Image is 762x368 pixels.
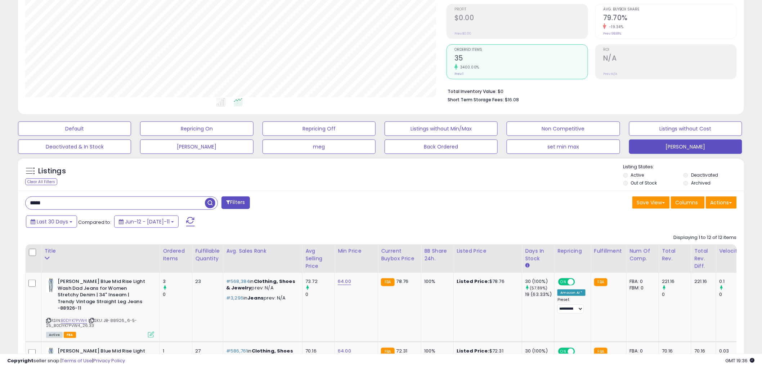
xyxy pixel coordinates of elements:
[44,247,157,255] div: Title
[507,139,620,154] button: set min max
[396,278,409,285] span: 78.76
[694,278,711,285] div: 221.16
[691,172,718,178] label: Deactivated
[676,199,698,206] span: Columns
[263,139,376,154] button: meg
[457,278,516,285] div: $78.76
[38,166,66,176] h5: Listings
[385,121,498,136] button: Listings without Min/Max
[632,196,670,209] button: Save View
[694,247,713,270] div: Total Rev. Diff.
[557,297,586,314] div: Preset:
[706,196,737,209] button: Actions
[7,358,125,364] div: seller snap | |
[631,180,657,186] label: Out of Stock
[505,96,519,103] span: $16.08
[457,278,489,285] b: Listed Price:
[557,289,586,296] div: Amazon AI *
[629,121,742,136] button: Listings without Cost
[46,278,56,293] img: 41OwdLyfHbL._SL40_.jpg
[454,8,588,12] span: Profit
[719,278,748,285] div: 0.1
[525,262,529,269] small: Days In Stock.
[195,278,218,285] div: 23
[263,121,376,136] button: Repricing Off
[557,247,588,255] div: Repricing
[719,291,748,298] div: 0
[25,178,57,185] div: Clear All Filters
[7,357,33,364] strong: Copyright
[226,278,250,285] span: #568,384
[454,31,471,36] small: Prev: $0.00
[61,318,87,324] a: B0DYK7PVW4
[603,72,617,76] small: Prev: N/A
[603,14,736,23] h2: 79.70%
[163,278,192,285] div: 3
[140,121,253,136] button: Repricing On
[448,97,504,103] b: Short Term Storage Fees:
[454,48,588,52] span: Ordered Items
[574,279,586,285] span: OFF
[58,278,145,314] b: [PERSON_NAME] Blue Mid Rise Light Wash Dad Jeans for Women Stretchy Denim | 34" Inseam | Trendy V...
[114,216,179,228] button: Jun-12 - [DATE]-11
[454,14,588,23] h2: $0.00
[221,196,250,209] button: Filters
[631,172,644,178] label: Active
[305,291,335,298] div: 0
[719,247,745,255] div: Velocity
[93,357,125,364] a: Privacy Policy
[195,247,220,262] div: Fulfillable Quantity
[338,278,351,285] a: 64.00
[64,332,76,338] span: FBA
[448,87,731,95] li: $0
[46,278,154,337] div: ASIN:
[603,31,621,36] small: Prev: 98.81%
[606,24,624,30] small: -19.34%
[671,196,705,209] button: Columns
[629,247,656,262] div: Num of Comp.
[662,291,691,298] div: 0
[18,139,131,154] button: Deactivated & In Stock
[603,8,736,12] span: Avg. Buybox Share
[226,295,297,301] p: in prev: N/A
[381,247,418,262] div: Current Buybox Price
[226,278,295,291] span: Clothing, Shoes & Jewelry
[603,54,736,64] h2: N/A
[662,278,691,285] div: 221.16
[525,291,554,298] div: 19 (63.33%)
[458,65,479,70] small: 3400.00%
[385,139,498,154] button: Back Ordered
[662,247,688,262] div: Total Rev.
[381,278,394,286] small: FBA
[226,278,297,291] p: in prev: N/A
[46,318,137,328] span: | SKU: JB-88926_6-5-25_B0DYK7PVW4_26.33
[623,164,744,170] p: Listing States:
[454,72,463,76] small: Prev: 1
[559,279,568,285] span: ON
[18,121,131,136] button: Default
[726,357,755,364] span: 2025-08-11 19:36 GMT
[338,247,375,255] div: Min Price
[62,357,92,364] a: Terms of Use
[163,247,189,262] div: Ordered Items
[163,291,192,298] div: 0
[603,48,736,52] span: ROI
[594,278,608,286] small: FBA
[226,294,243,301] span: #3,296
[691,180,711,186] label: Archived
[594,247,623,255] div: Fulfillment
[629,139,742,154] button: [PERSON_NAME]
[424,247,451,262] div: BB Share 24h.
[448,88,497,94] b: Total Inventory Value:
[629,285,653,291] div: FBM: 0
[674,234,737,241] div: Displaying 1 to 12 of 12 items
[226,247,299,255] div: Avg. Sales Rank
[78,219,111,226] span: Compared to:
[26,216,77,228] button: Last 30 Days
[525,278,554,285] div: 30 (100%)
[424,278,448,285] div: 100%
[454,54,588,64] h2: 35
[305,278,335,285] div: 73.72
[629,278,653,285] div: FBA: 0
[525,247,551,262] div: Days In Stock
